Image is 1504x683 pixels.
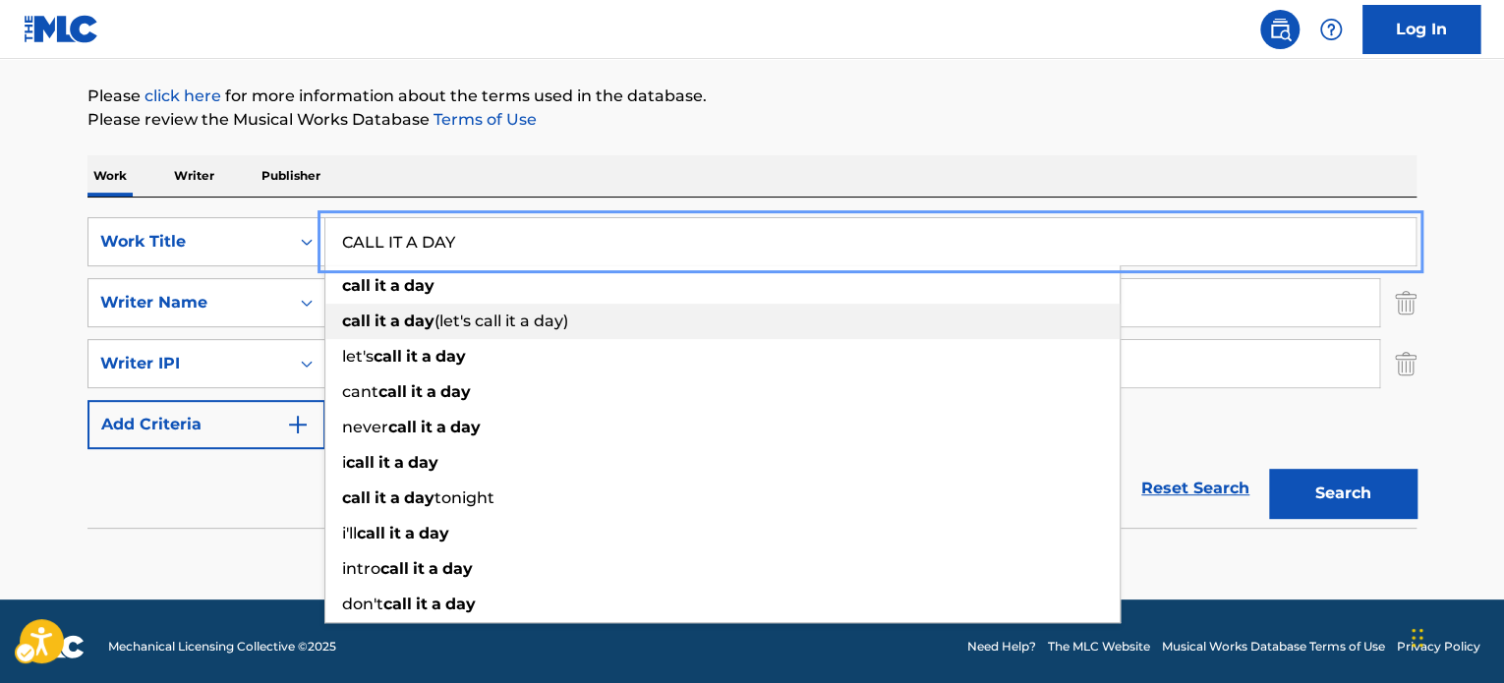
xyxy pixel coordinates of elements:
[374,347,402,366] strong: call
[342,382,378,401] span: cant
[429,559,438,578] strong: a
[422,347,432,366] strong: a
[390,488,400,507] strong: a
[430,110,537,129] a: Terms of Use
[108,638,336,655] span: Mechanical Licensing Collective © 2025
[87,85,1417,108] p: Please for more information about the terms used in the database.
[375,276,386,295] strong: it
[289,218,324,265] div: On
[406,347,418,366] strong: it
[390,312,400,330] strong: a
[419,524,449,542] strong: day
[427,382,436,401] strong: a
[388,418,417,436] strong: call
[87,155,133,197] p: Work
[1412,608,1423,667] div: Drag
[389,524,401,542] strong: it
[378,382,407,401] strong: call
[342,347,374,366] span: let's
[383,595,412,613] strong: call
[1319,18,1343,41] img: help
[325,218,1416,265] input: Search...
[432,595,441,613] strong: a
[100,291,277,314] div: Writer Name
[421,418,433,436] strong: it
[87,108,1417,132] p: Please review the Musical Works Database
[1397,638,1480,655] a: Privacy Policy
[394,453,404,472] strong: a
[404,276,434,295] strong: day
[380,559,409,578] strong: call
[967,638,1036,655] a: Need Help?
[404,488,434,507] strong: day
[168,155,220,197] p: Writer
[1131,467,1259,510] a: Reset Search
[1268,18,1292,41] img: search
[289,340,324,387] div: On
[87,400,325,449] button: Add Criteria
[24,15,99,43] img: MLC Logo
[346,453,375,472] strong: call
[1395,339,1417,388] img: Delete Criterion
[1406,589,1504,683] div: Chat Widget
[434,488,494,507] span: tonight
[1362,5,1480,54] a: Log In
[390,276,400,295] strong: a
[442,559,473,578] strong: day
[413,559,425,578] strong: it
[342,595,383,613] span: don't
[342,418,388,436] span: never
[342,488,371,507] strong: call
[1269,469,1417,518] button: Search
[342,559,380,578] span: intro
[375,312,386,330] strong: it
[286,413,310,436] img: 9d2ae6d4665cec9f34b9.svg
[1162,638,1385,655] a: Musical Works Database Terms of Use
[342,453,346,472] span: i
[1048,638,1150,655] a: The MLC Website
[450,418,481,436] strong: day
[100,352,277,375] div: Writer IPI
[411,382,423,401] strong: it
[434,312,568,330] span: (let's call it a day)
[405,524,415,542] strong: a
[436,418,446,436] strong: a
[342,276,371,295] strong: call
[100,230,277,254] div: Work Title
[289,279,324,326] div: On
[375,488,386,507] strong: it
[408,453,438,472] strong: day
[416,595,428,613] strong: it
[435,347,466,366] strong: day
[145,86,221,105] a: click here
[404,312,434,330] strong: day
[1395,278,1417,327] img: Delete Criterion
[440,382,471,401] strong: day
[1406,589,1504,683] iframe: Hubspot Iframe
[342,312,371,330] strong: call
[357,524,385,542] strong: call
[378,453,390,472] strong: it
[445,595,476,613] strong: day
[342,524,357,542] span: i'll
[87,217,1417,528] form: Search Form
[256,155,326,197] p: Publisher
